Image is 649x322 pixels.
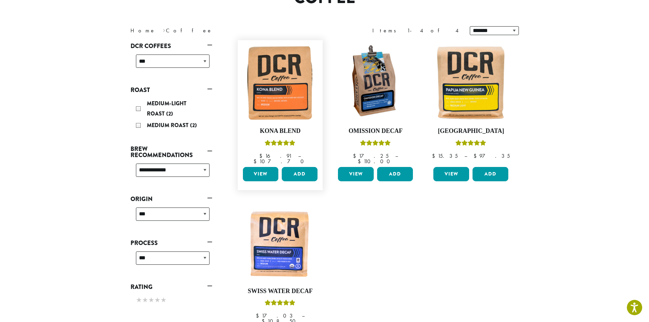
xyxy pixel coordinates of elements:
[265,139,295,149] div: Rated 5.00 out of 5
[372,27,460,35] div: Items 1-4 of 4
[241,288,320,295] h4: Swiss Water Decaf
[130,249,212,273] div: Process
[336,127,415,135] h4: Omission Decaf
[130,281,212,293] a: Rating
[336,44,415,122] img: DCRCoffee_DL_Bag_Omission_2019-300x300.jpg
[190,121,197,129] span: (2)
[243,167,279,181] a: View
[130,237,212,249] a: Process
[142,295,148,305] span: ★
[130,205,212,229] div: Origin
[377,167,413,181] button: Add
[130,52,212,76] div: DCR Coffees
[358,158,364,165] span: $
[148,295,154,305] span: ★
[336,44,415,164] a: Omission DecafRated 4.33 out of 5
[353,152,359,159] span: $
[166,110,173,118] span: (2)
[432,152,458,159] bdi: 15.35
[265,299,295,309] div: Rated 5.00 out of 5
[163,24,165,35] span: ›
[130,84,212,96] a: Roast
[358,158,393,165] bdi: 110.00
[241,127,320,135] h4: Kona Blend
[433,167,469,181] a: View
[302,312,305,319] span: –
[474,152,479,159] span: $
[256,312,295,319] bdi: 17.03
[130,193,212,205] a: Origin
[241,44,320,164] a: Kona BlendRated 5.00 out of 5
[154,295,160,305] span: ★
[130,27,156,34] a: Home
[464,152,467,159] span: –
[147,121,190,129] span: Medium Roast
[360,139,391,149] div: Rated 4.33 out of 5
[130,161,212,185] div: Brew Recommendations
[473,167,508,181] button: Add
[160,295,167,305] span: ★
[395,152,398,159] span: –
[136,295,142,305] span: ★
[259,152,265,159] span: $
[474,152,510,159] bdi: 97.35
[432,44,510,164] a: [GEOGRAPHIC_DATA]Rated 5.00 out of 5
[455,139,486,149] div: Rated 5.00 out of 5
[241,204,319,282] img: DCR-Swiss-Water-Decaf-Coffee-Bag-300x300.png
[147,99,186,118] span: Medium-Light Roast
[130,293,212,308] div: Rating
[432,152,438,159] span: $
[241,44,319,122] img: Kona-300x300.jpg
[130,40,212,52] a: DCR Coffees
[253,158,259,165] span: $
[253,158,307,165] bdi: 107.70
[256,312,262,319] span: $
[130,143,212,161] a: Brew Recommendations
[338,167,374,181] a: View
[130,96,212,135] div: Roast
[298,152,301,159] span: –
[130,27,314,35] nav: Breadcrumb
[432,44,510,122] img: Papua-New-Guinea-12oz-300x300.jpg
[432,127,510,135] h4: [GEOGRAPHIC_DATA]
[353,152,389,159] bdi: 17.25
[282,167,318,181] button: Add
[259,152,292,159] bdi: 16.91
